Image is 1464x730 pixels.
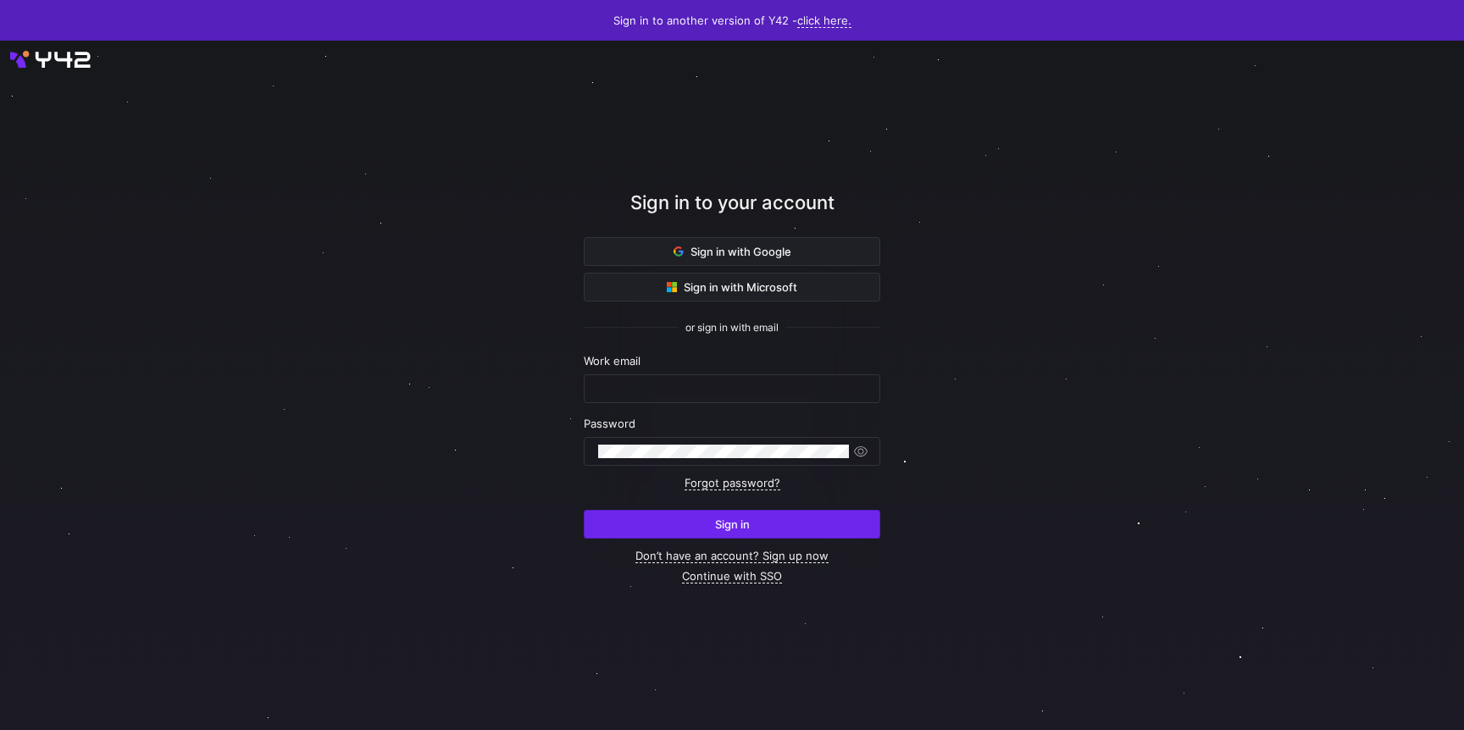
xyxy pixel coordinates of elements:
[584,273,880,301] button: Sign in with Microsoft
[584,189,880,237] div: Sign in to your account
[635,549,829,563] a: Don’t have an account? Sign up now
[685,322,779,334] span: or sign in with email
[674,245,791,258] span: Sign in with Google
[584,354,640,368] span: Work email
[584,237,880,266] button: Sign in with Google
[584,510,880,539] button: Sign in
[667,280,797,294] span: Sign in with Microsoft
[797,14,851,28] a: click here.
[685,476,780,490] a: Forgot password?
[715,517,750,531] span: Sign in
[584,417,635,430] span: Password
[682,569,782,583] a: Continue with SSO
